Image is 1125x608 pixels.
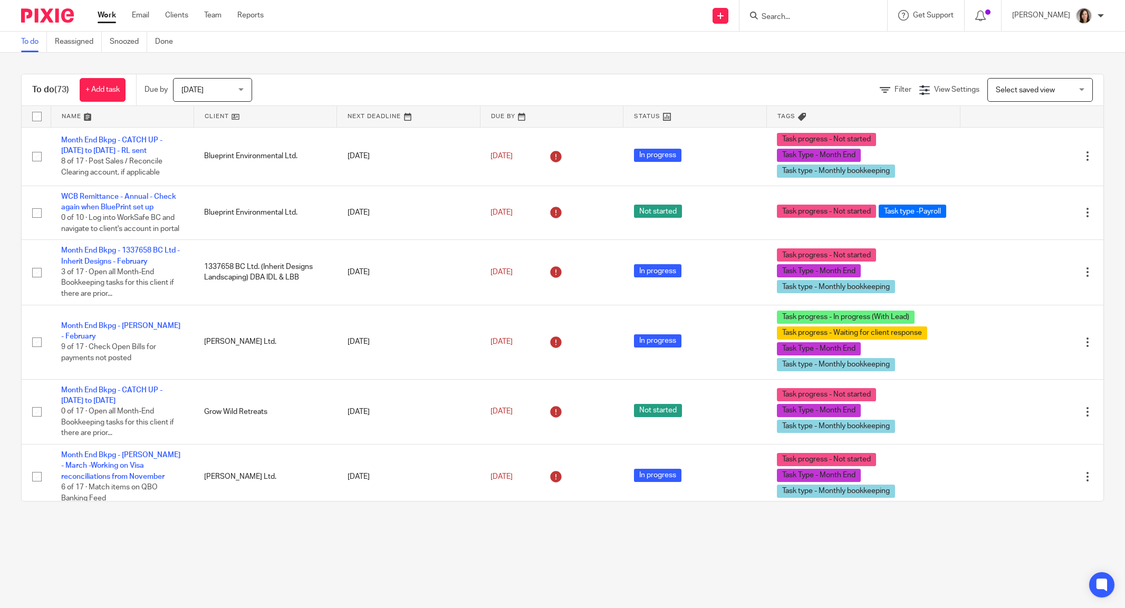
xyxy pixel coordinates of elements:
[61,387,162,404] a: Month End Bkpg - CATCH UP - [DATE] to [DATE]
[194,379,336,444] td: Grow Wild Retreats
[491,408,513,416] span: [DATE]
[61,484,158,502] span: 6 of 17 · Match items on QBO Banking Feed
[237,10,264,21] a: Reports
[777,149,861,162] span: Task Type - Month End
[634,334,681,348] span: In progress
[21,8,74,23] img: Pixie
[491,152,513,160] span: [DATE]
[1075,7,1092,24] img: Danielle%20photo.jpg
[777,469,861,482] span: Task Type - Month End
[777,133,876,146] span: Task progress - Not started
[55,32,102,52] a: Reassigned
[61,137,162,155] a: Month End Bkpg - CATCH UP - [DATE] to [DATE] - RL sent
[165,10,188,21] a: Clients
[777,453,876,466] span: Task progress - Not started
[61,193,176,211] a: WCB Remittance - Annual - Check again when BluePrint set up
[634,205,682,218] span: Not started
[194,240,336,305] td: 1337658 BC Ltd. (Inherit Designs Landscaping) DBA IDL & LBB
[337,305,480,379] td: [DATE]
[98,10,116,21] a: Work
[777,248,876,262] span: Task progress - Not started
[777,205,876,218] span: Task progress - Not started
[777,311,915,324] span: Task progress - In progress (With Lead)
[634,264,681,277] span: In progress
[145,84,168,95] p: Due by
[634,404,682,417] span: Not started
[491,209,513,216] span: [DATE]
[61,247,180,265] a: Month End Bkpg - 1337658 BC Ltd - Inherit Designs - February
[1012,10,1070,21] p: [PERSON_NAME]
[777,264,861,277] span: Task Type - Month End
[194,127,336,186] td: Blueprint Environmental Ltd.
[61,344,156,362] span: 9 of 17 · Check Open Bills for payments not posted
[491,473,513,480] span: [DATE]
[777,388,876,401] span: Task progress - Not started
[996,86,1055,94] span: Select saved view
[194,186,336,240] td: Blueprint Environmental Ltd.
[777,113,795,119] span: Tags
[54,85,69,94] span: (73)
[155,32,181,52] a: Done
[194,445,336,509] td: [PERSON_NAME] Ltd.
[634,469,681,482] span: In progress
[777,342,861,355] span: Task Type - Month End
[61,214,179,233] span: 0 of 10 · Log into WorkSafe BC and navigate to client's account in portal
[777,358,895,371] span: Task type - Monthly bookkeeping
[337,379,480,444] td: [DATE]
[491,268,513,276] span: [DATE]
[61,451,180,480] a: Month End Bkpg - [PERSON_NAME] - March -Working on Visa reconciliations from November
[80,78,126,102] a: + Add task
[132,10,149,21] a: Email
[777,165,895,178] span: Task type - Monthly bookkeeping
[634,149,681,162] span: In progress
[777,420,895,433] span: Task type - Monthly bookkeeping
[181,86,204,94] span: [DATE]
[895,86,911,93] span: Filter
[913,12,954,19] span: Get Support
[194,305,336,379] td: [PERSON_NAME] Ltd.
[934,86,979,93] span: View Settings
[777,280,895,293] span: Task type - Monthly bookkeeping
[61,268,174,297] span: 3 of 17 · Open all Month-End Bookkeeping tasks for this client if there are prior...
[879,205,946,218] span: Task type -Payroll
[337,186,480,240] td: [DATE]
[204,10,222,21] a: Team
[491,338,513,345] span: [DATE]
[777,485,895,498] span: Task type - Monthly bookkeeping
[61,158,162,177] span: 8 of 17 · Post Sales / Reconcile Clearing account, if applicable
[761,13,855,22] input: Search
[777,326,927,340] span: Task progress - Waiting for client response
[61,408,174,437] span: 0 of 17 · Open all Month-End Bookkeeping tasks for this client if there are prior...
[777,404,861,417] span: Task Type - Month End
[337,127,480,186] td: [DATE]
[21,32,47,52] a: To do
[61,322,180,340] a: Month End Bkpg - [PERSON_NAME] - February
[110,32,147,52] a: Snoozed
[32,84,69,95] h1: To do
[337,445,480,509] td: [DATE]
[337,240,480,305] td: [DATE]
